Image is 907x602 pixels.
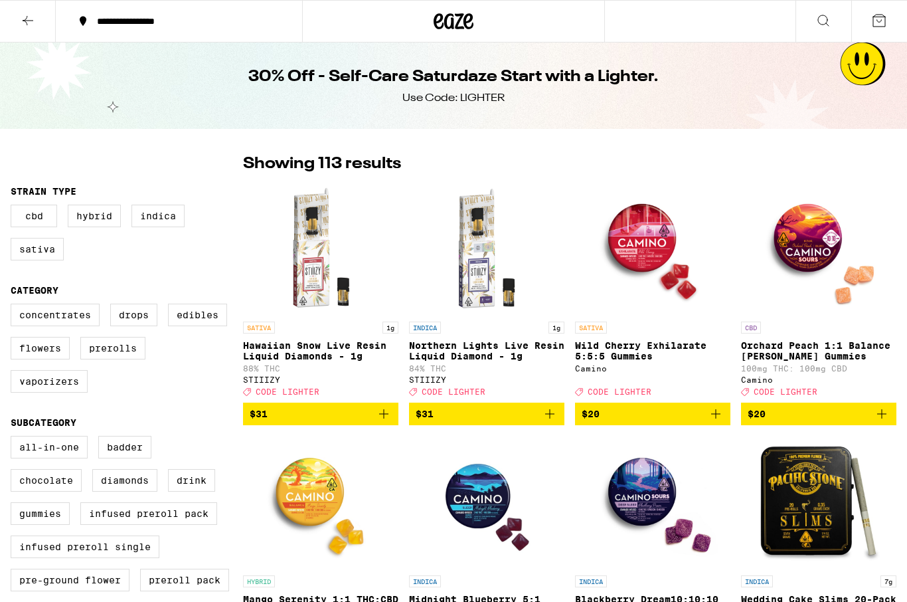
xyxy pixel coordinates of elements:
[409,322,441,334] p: INDICA
[11,536,159,558] label: Infused Preroll Single
[11,304,100,326] label: Concentrates
[409,375,564,384] div: STIIIZY
[586,436,719,569] img: Camino - Blackberry Dream10:10:10 Deep Sleep Gummies
[548,322,564,334] p: 1g
[131,205,185,227] label: Indica
[11,186,76,197] legend: Strain Type
[11,238,64,260] label: Sativa
[382,322,398,334] p: 1g
[752,182,885,315] img: Camino - Orchard Peach 1:1 Balance Sours Gummies
[741,575,773,587] p: INDICA
[409,340,564,361] p: Northern Lights Live Resin Liquid Diamond - 1g
[741,375,896,384] div: Camino
[402,91,505,106] div: Use Code: LIGHTER
[754,387,817,396] span: CODE LIGHTER
[11,436,88,458] label: All-In-One
[575,403,730,425] button: Add to bag
[248,66,659,88] h1: 30% Off - Self-Care Saturdaze Start with a Lighter.
[741,340,896,361] p: Orchard Peach 1:1 Balance [PERSON_NAME] Gummies
[575,575,607,587] p: INDICA
[575,364,730,373] div: Camino
[11,469,82,492] label: Chocolate
[168,304,227,326] label: Edibles
[110,304,157,326] label: Drops
[420,182,553,315] img: STIIIZY - Northern Lights Live Resin Liquid Diamond - 1g
[68,205,121,227] label: Hybrid
[243,340,398,361] p: Hawaiian Snow Live Resin Liquid Diamonds - 1g
[80,502,217,525] label: Infused Preroll Pack
[586,182,719,315] img: Camino - Wild Cherry Exhilarate 5:5:5 Gummies
[741,403,896,425] button: Add to bag
[250,409,268,419] span: $31
[409,364,564,373] p: 84% THC
[243,403,398,425] button: Add to bag
[748,409,766,419] span: $20
[575,340,730,361] p: Wild Cherry Exhilarate 5:5:5 Gummies
[243,153,401,175] p: Showing 113 results
[140,569,229,591] label: Preroll Pack
[409,403,564,425] button: Add to bag
[575,322,607,334] p: SATIVA
[243,322,275,334] p: SATIVA
[11,370,88,393] label: Vaporizers
[92,469,157,492] label: Diamonds
[11,569,129,591] label: Pre-ground Flower
[416,409,434,419] span: $31
[741,364,896,373] p: 100mg THC: 100mg CBD
[880,575,896,587] p: 7g
[11,417,76,428] legend: Subcategory
[256,387,319,396] span: CODE LIGHTER
[11,285,58,296] legend: Category
[582,409,600,419] span: $20
[254,436,387,569] img: Camino - Mango Serenity 1:1 THC:CBD Gummies
[422,387,485,396] span: CODE LIGHTER
[243,575,275,587] p: HYBRID
[243,182,398,403] a: Open page for Hawaiian Snow Live Resin Liquid Diamonds - 1g from STIIIZY
[254,182,387,315] img: STIIIZY - Hawaiian Snow Live Resin Liquid Diamonds - 1g
[420,436,553,569] img: Camino - Midnight Blueberry 5:1 Sleep Gummies
[741,182,896,403] a: Open page for Orchard Peach 1:1 Balance Sours Gummies from Camino
[243,375,398,384] div: STIIIZY
[409,575,441,587] p: INDICA
[741,322,761,334] p: CBD
[80,337,145,359] label: Prerolls
[243,364,398,373] p: 88% THC
[409,182,564,403] a: Open page for Northern Lights Live Resin Liquid Diamond - 1g from STIIIZY
[11,337,70,359] label: Flowers
[11,205,57,227] label: CBD
[752,436,885,569] img: Pacific Stone - Wedding Cake Slims 20-Pack - 7g
[588,387,651,396] span: CODE LIGHTER
[98,436,151,458] label: Badder
[575,182,730,403] a: Open page for Wild Cherry Exhilarate 5:5:5 Gummies from Camino
[11,502,70,525] label: Gummies
[168,469,215,492] label: Drink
